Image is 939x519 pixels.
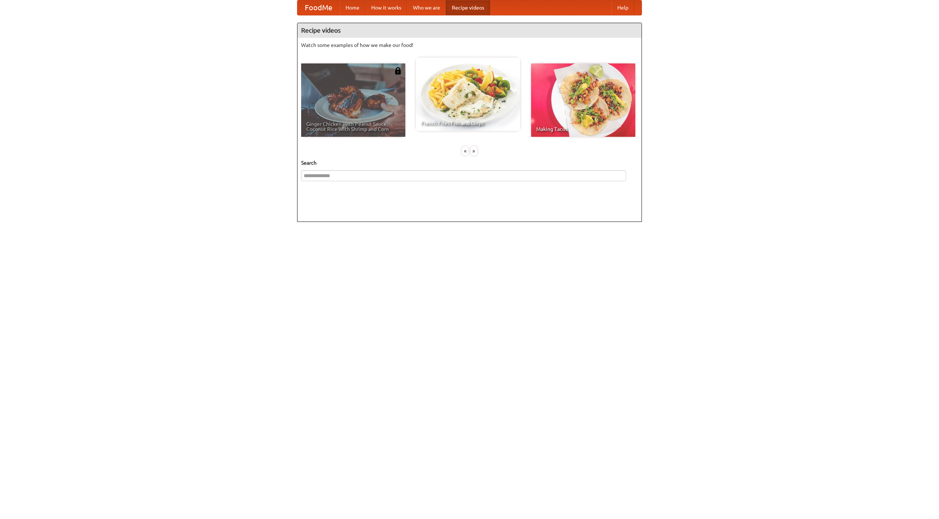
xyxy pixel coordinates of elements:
h5: Search [301,159,638,167]
p: Watch some examples of how we make our food! [301,41,638,49]
span: French Fries Fish and Chips [421,121,515,126]
div: « [462,146,468,156]
a: Home [340,0,365,15]
div: » [471,146,477,156]
img: 483408.png [394,67,402,74]
a: Help [611,0,634,15]
a: Making Tacos [531,63,635,137]
a: Recipe videos [446,0,490,15]
a: How it works [365,0,407,15]
span: Making Tacos [536,127,630,132]
a: Who we are [407,0,446,15]
h4: Recipe videos [297,23,642,38]
a: French Fries Fish and Chips [416,58,520,131]
a: FoodMe [297,0,340,15]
